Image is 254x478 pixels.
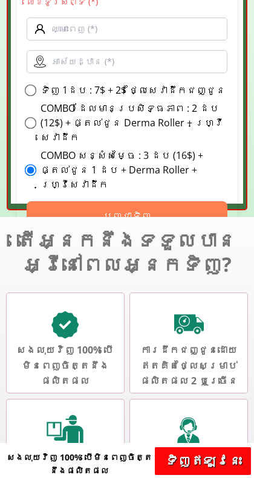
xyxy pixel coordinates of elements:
[27,201,227,230] button: បញ្ជាទិញ
[6,228,248,276] h3: តើអ្នកនឹងទទួលបានអ្វីនៅពេលអ្នកទិញ?
[155,447,251,475] p: ទិញ​ឥឡូវនេះ
[27,18,227,40] input: ឈ្មោះ​ពេញ (*)
[27,50,227,73] input: អាស័យដ្ឋាន (*)
[140,343,238,389] h3: ការដឹកជញ្ជូនដោយឥតគិតថ្លៃសម្រាប់ផលិតផល 2 ឬច្រើន
[16,343,115,389] h3: សងលុយវិញ 100% បើមិនពេញចិត្តនឹងផលិតផល
[41,83,226,97] label: ទិញ 1ដប : 7$ + 2$ ថ្លៃ​សេវា​ដឹកជញ្ជូន
[7,451,152,476] span: សងលុយវិញ 100% បើមិនពេញចិត្តនឹងផលិតផល
[41,101,227,144] label: COMBO ដែលមានប្រសិទ្ធភាព : 2 ដប (12$) + ផ្តល់ជូន Derma Roller + ហ្វ្រីសេវាដឹក
[41,148,227,192] label: COMBO សន្សំសម្ចៃ : 3 ដប (16$) + ផ្តល់ជូន 1 ដប + Derma Roller + ហ្វ្រីសេវាដឹក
